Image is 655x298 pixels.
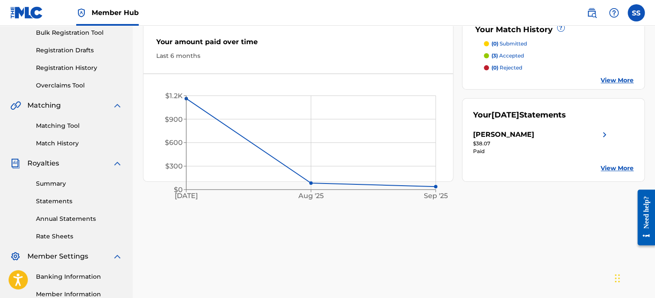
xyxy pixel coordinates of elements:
img: Top Rightsholder [76,8,86,18]
img: Matching [10,100,21,111]
tspan: [DATE] [175,192,198,200]
span: Royalties [27,158,59,169]
div: [PERSON_NAME] [473,129,534,140]
tspan: $300 [165,162,183,170]
img: expand [112,158,122,169]
span: Member Hub [92,8,139,18]
a: Bulk Registration Tool [36,28,122,37]
div: Your Statements [473,109,566,121]
div: Your Match History [473,24,634,36]
span: Matching [27,100,61,111]
img: right chevron icon [599,129,610,140]
a: View More [601,76,634,85]
div: Your amount paid over time [156,37,440,51]
a: Banking Information [36,272,122,281]
tspan: $0 [174,186,183,194]
img: Royalties [10,158,21,169]
span: (0) [491,64,498,71]
tspan: $600 [165,138,183,147]
a: (3) accepted [484,52,634,60]
div: User Menu [628,4,645,21]
a: Registration History [36,63,122,72]
a: Match History [36,139,122,148]
a: View More [601,164,634,173]
tspan: Aug '25 [298,192,324,200]
a: (0) rejected [484,64,634,72]
span: (0) [491,40,498,47]
span: Member Settings [27,251,88,262]
a: Registration Drafts [36,46,122,55]
img: expand [112,100,122,111]
div: Drag [615,265,620,291]
a: (0) submitted [484,40,634,48]
span: (3) [491,52,498,59]
img: expand [112,251,122,262]
a: [PERSON_NAME]right chevron icon$38.07Paid [473,129,610,155]
img: search [587,8,597,18]
div: Last 6 months [156,51,440,60]
a: Statements [36,197,122,206]
span: ? [557,24,564,31]
div: $38.07 [473,140,610,147]
a: Matching Tool [36,121,122,130]
span: [DATE] [491,110,519,120]
a: Rate Sheets [36,232,122,241]
img: MLC Logo [10,6,43,19]
div: Help [605,4,622,21]
img: help [609,8,619,18]
a: Summary [36,179,122,188]
tspan: $1.2K [165,92,183,100]
tspan: Sep '25 [424,192,448,200]
a: Annual Statements [36,214,122,223]
a: Public Search [583,4,600,21]
p: submitted [491,40,527,48]
img: Member Settings [10,251,21,262]
iframe: Resource Center [631,183,655,252]
div: Paid [473,147,610,155]
p: accepted [491,52,524,60]
a: Overclaims Tool [36,81,122,90]
iframe: Chat Widget [612,257,655,298]
tspan: $900 [165,115,183,123]
p: rejected [491,64,522,72]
